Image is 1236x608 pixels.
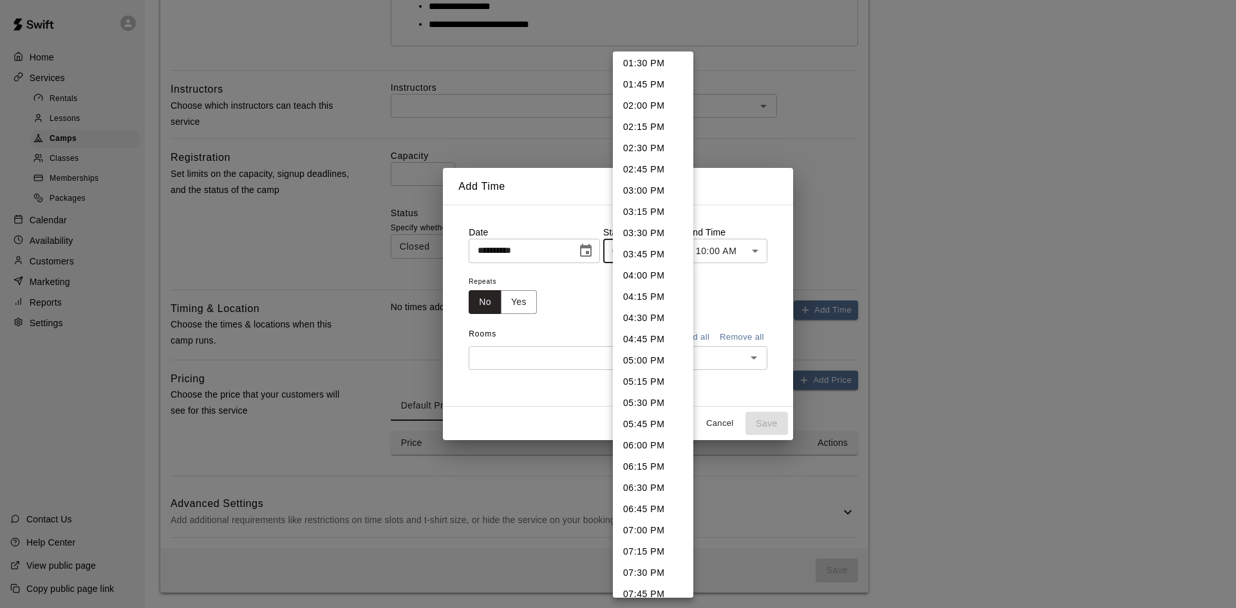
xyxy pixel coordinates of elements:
li: 07:45 PM [613,584,693,605]
li: 02:45 PM [613,159,693,180]
li: 06:00 PM [613,435,693,456]
li: 04:30 PM [613,308,693,329]
li: 07:30 PM [613,562,693,584]
li: 03:30 PM [613,223,693,244]
li: 04:00 PM [613,265,693,286]
li: 02:15 PM [613,116,693,138]
li: 06:30 PM [613,477,693,499]
li: 07:00 PM [613,520,693,541]
li: 02:30 PM [613,138,693,159]
li: 05:00 PM [613,350,693,371]
li: 05:30 PM [613,392,693,414]
li: 04:45 PM [613,329,693,350]
li: 01:30 PM [613,53,693,74]
li: 06:15 PM [613,456,693,477]
li: 05:45 PM [613,414,693,435]
li: 03:15 PM [613,201,693,223]
li: 03:00 PM [613,180,693,201]
li: 05:15 PM [613,371,693,392]
li: 06:45 PM [613,499,693,520]
li: 07:15 PM [613,541,693,562]
li: 02:00 PM [613,95,693,116]
li: 04:15 PM [613,286,693,308]
li: 01:45 PM [613,74,693,95]
li: 03:45 PM [613,244,693,265]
